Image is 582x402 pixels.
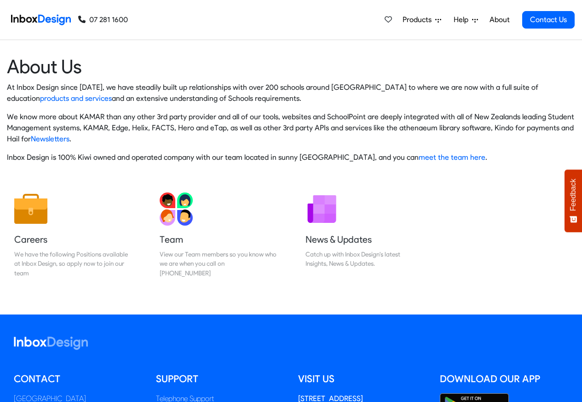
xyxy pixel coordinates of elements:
div: View our Team members so you know who we are when you call on [PHONE_NUMBER] [160,250,277,278]
a: About [487,11,512,29]
p: Inbox Design is 100% Kiwi owned and operated company with our team located in sunny [GEOGRAPHIC_D... [7,152,575,163]
a: meet the team here [419,153,485,162]
a: products and services [40,94,112,103]
div: We have the following Positions available at Inbox Design, so apply now to join our team [14,250,131,278]
a: Contact Us [522,11,575,29]
p: At Inbox Design since [DATE], we have steadily built up relationships with over 200 schools aroun... [7,82,575,104]
p: We know more about KAMAR than any other 3rd party provider and all of our tools, websites and Sch... [7,111,575,145]
a: Products [399,11,445,29]
a: Help [450,11,482,29]
span: Help [454,14,472,25]
div: Catch up with Inbox Design's latest Insights, News & Updates. [305,250,422,268]
a: Newsletters [31,134,69,143]
a: Careers We have the following Positions available at Inbox Design, so apply now to join our team [7,185,138,285]
h5: Careers [14,233,131,246]
img: 2022_01_13_icon_team.svg [160,192,193,226]
span: Feedback [569,179,577,211]
span: Products [403,14,435,25]
button: Feedback - Show survey [565,169,582,232]
a: Team View our Team members so you know who we are when you call on [PHONE_NUMBER] [152,185,284,285]
a: News & Updates Catch up with Inbox Design's latest Insights, News & Updates. [298,185,430,285]
h5: Contact [14,372,142,386]
h5: Download our App [440,372,568,386]
h5: Team [160,233,277,246]
img: 2022_01_13_icon_job.svg [14,192,47,226]
img: logo_inboxdesign_white.svg [14,337,88,350]
a: 07 281 1600 [78,14,128,25]
h5: News & Updates [305,233,422,246]
h5: Visit us [298,372,426,386]
heading: About Us [7,55,575,78]
img: 2022_01_12_icon_newsletter.svg [305,192,339,226]
h5: Support [156,372,284,386]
